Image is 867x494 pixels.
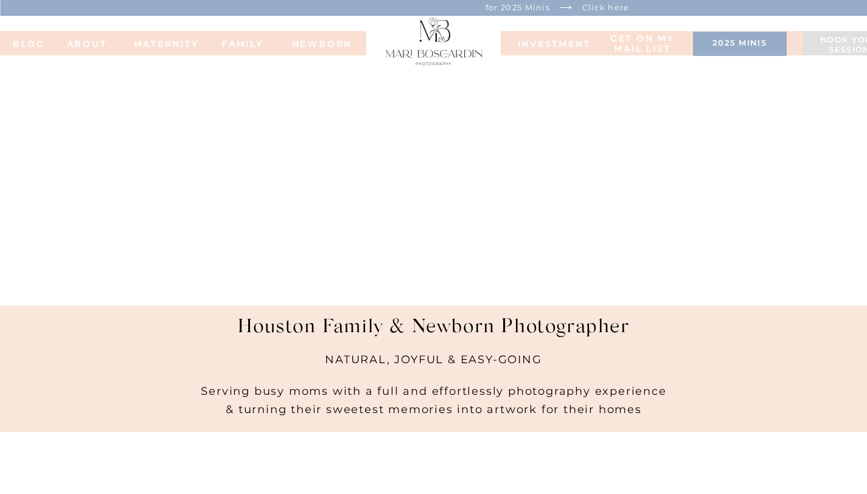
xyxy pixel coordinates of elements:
[134,39,183,47] a: MATERNITY
[288,39,357,47] a: NEWBORN
[198,316,670,350] h1: Houston Family & Newborn Photographer
[608,33,677,55] a: Get on my MAIL list
[271,350,596,376] h2: NATURAL, JOYFUL & EASY-GOING
[218,39,267,47] a: FAMILy
[54,39,120,47] a: ABOUT
[185,363,683,431] h2: Serving busy moms with a full and effortlessly photography experience & turning their sweetest me...
[699,38,781,50] a: 2025 minis
[518,39,579,47] a: INVESTMENT
[5,39,54,47] a: BLOG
